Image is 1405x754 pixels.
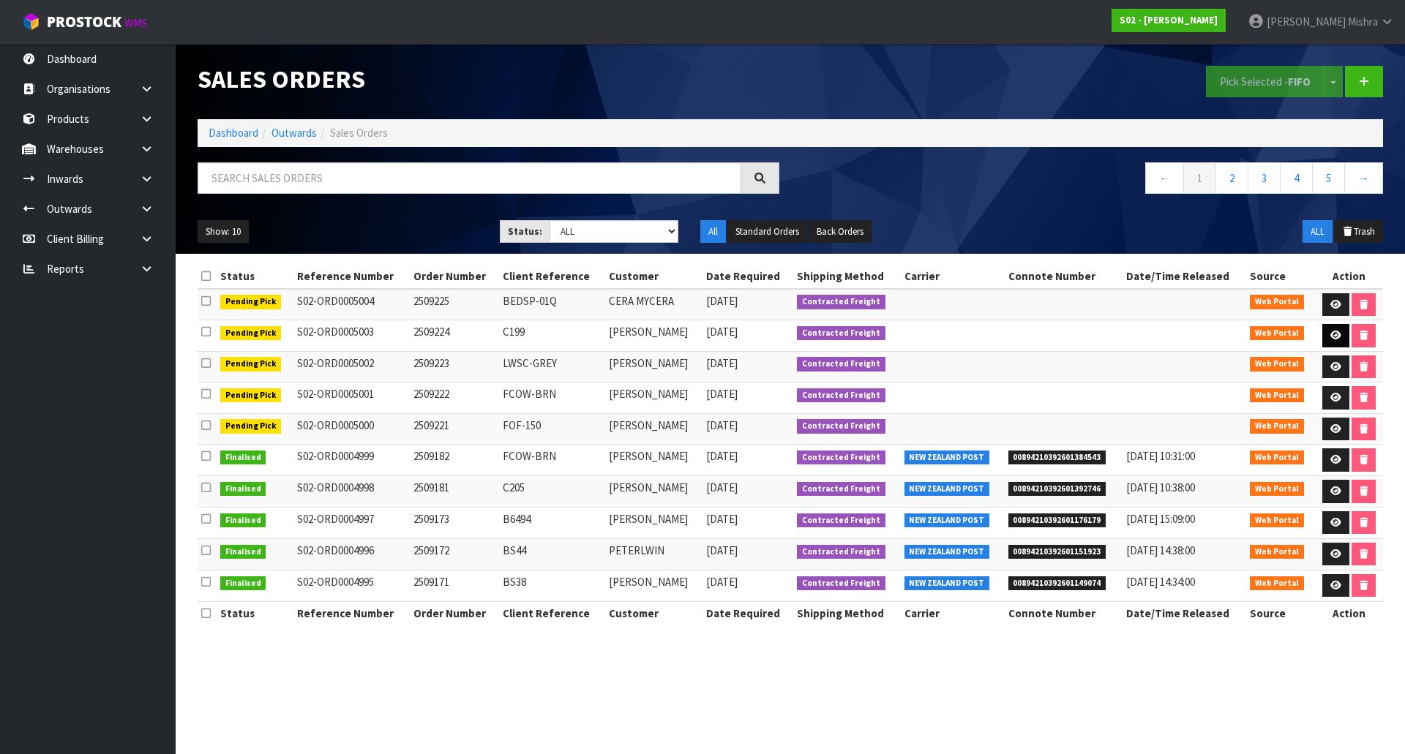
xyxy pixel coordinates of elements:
[410,476,499,508] td: 2509181
[410,320,499,352] td: 2509224
[220,419,282,434] span: Pending Pick
[904,545,990,559] span: NEW ZEALAND POST
[330,126,388,140] span: Sales Orders
[293,265,410,288] th: Reference Number
[706,575,738,589] span: [DATE]
[901,601,1005,625] th: Carrier
[410,413,499,445] td: 2509221
[797,357,885,372] span: Contracted Freight
[1348,15,1378,29] span: Mishra
[499,445,605,476] td: FCOW-BRN
[499,507,605,538] td: B6494
[1267,15,1346,29] span: [PERSON_NAME]
[702,601,794,625] th: Date Required
[706,325,738,339] span: [DATE]
[1008,513,1106,528] span: 00894210392601176179
[1126,512,1195,526] span: [DATE] 15:09:00
[1315,601,1383,625] th: Action
[1334,220,1383,244] button: Trash
[293,445,410,476] td: S02-ORD0004999
[605,351,702,382] td: [PERSON_NAME]
[1250,388,1304,403] span: Web Portal
[727,220,807,244] button: Standard Orders
[499,476,605,508] td: C205
[1303,220,1333,244] button: ALL
[1250,545,1304,559] span: Web Portal
[1250,295,1304,309] span: Web Portal
[1008,482,1106,497] span: 00894210392601392746
[410,289,499,320] td: 2509225
[801,162,1383,198] nav: Page navigation
[499,382,605,414] td: FCOW-BRN
[293,476,410,508] td: S02-ORD0004998
[605,382,702,414] td: [PERSON_NAME]
[499,320,605,352] td: C199
[410,507,499,538] td: 2509173
[797,295,885,309] span: Contracted Freight
[293,538,410,570] td: S02-ORD0004996
[1315,265,1383,288] th: Action
[22,12,40,31] img: cube-alt.png
[1206,66,1325,97] button: Pick Selected -FIFO
[1246,265,1315,288] th: Source
[1126,543,1195,557] span: [DATE] 14:38:00
[1250,419,1304,434] span: Web Portal
[1215,162,1248,194] a: 2
[605,601,702,625] th: Customer
[293,351,410,382] td: S02-ORD0005002
[1250,513,1304,528] span: Web Portal
[1250,326,1304,341] span: Web Portal
[293,382,410,414] td: S02-ORD0005001
[499,265,605,288] th: Client Reference
[410,538,499,570] td: 2509172
[1312,162,1345,194] a: 5
[410,445,499,476] td: 2509182
[499,601,605,625] th: Client Reference
[220,326,282,341] span: Pending Pick
[706,356,738,370] span: [DATE]
[904,513,990,528] span: NEW ZEALAND POST
[706,294,738,308] span: [DATE]
[1250,576,1304,591] span: Web Portal
[809,220,872,244] button: Back Orders
[605,570,702,601] td: [PERSON_NAME]
[797,388,885,403] span: Contracted Freight
[706,387,738,401] span: [DATE]
[508,225,542,238] strong: Status:
[220,388,282,403] span: Pending Pick
[1250,450,1304,465] span: Web Portal
[605,445,702,476] td: [PERSON_NAME]
[410,351,499,382] td: 2509223
[198,162,741,194] input: Search sales orders
[797,450,885,465] span: Contracted Freight
[901,265,1005,288] th: Carrier
[1126,575,1195,589] span: [DATE] 14:34:00
[198,220,249,244] button: Show: 10
[706,512,738,526] span: [DATE]
[209,126,258,140] a: Dashboard
[217,601,293,625] th: Status
[1288,75,1311,88] strong: FIFO
[605,265,702,288] th: Customer
[499,570,605,601] td: BS38
[220,450,266,465] span: Finalised
[1250,482,1304,497] span: Web Portal
[605,538,702,570] td: PETERLWIN
[220,513,266,528] span: Finalised
[1126,449,1195,463] span: [DATE] 10:31:00
[293,601,410,625] th: Reference Number
[1280,162,1313,194] a: 4
[1248,162,1281,194] a: 3
[797,326,885,341] span: Contracted Freight
[1344,162,1383,194] a: →
[293,289,410,320] td: S02-ORD0005004
[271,126,317,140] a: Outwards
[1246,601,1315,625] th: Source
[124,16,147,30] small: WMS
[706,449,738,463] span: [DATE]
[198,66,779,93] h1: Sales Orders
[700,220,726,244] button: All
[605,507,702,538] td: [PERSON_NAME]
[293,413,410,445] td: S02-ORD0005000
[1005,601,1123,625] th: Connote Number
